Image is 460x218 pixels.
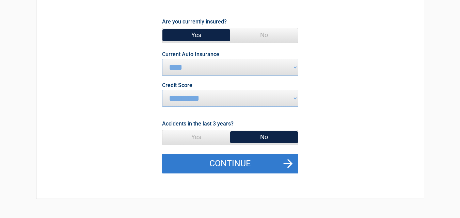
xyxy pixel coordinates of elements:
label: Accidents in the last 3 years? [162,119,234,128]
label: Are you currently insured? [162,17,227,26]
span: No [230,130,298,144]
span: No [230,28,298,42]
button: Continue [162,154,298,173]
span: Yes [162,28,230,42]
span: Yes [162,130,230,144]
label: Credit Score [162,83,192,88]
label: Current Auto Insurance [162,52,219,57]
